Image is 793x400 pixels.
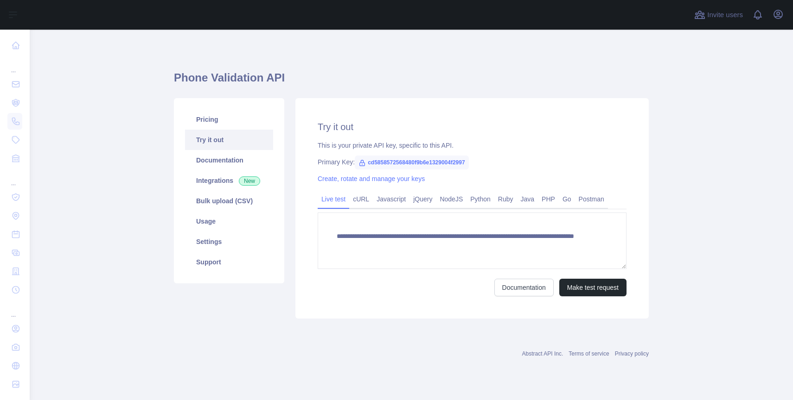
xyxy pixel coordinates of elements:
[318,175,425,182] a: Create, rotate and manage your keys
[239,176,260,186] span: New
[373,192,409,206] a: Javascript
[494,279,554,296] a: Documentation
[575,192,608,206] a: Postman
[185,252,273,272] a: Support
[318,157,627,167] div: Primary Key:
[185,109,273,130] a: Pricing
[185,150,273,170] a: Documentation
[409,192,436,206] a: jQuery
[185,211,273,231] a: Usage
[349,192,373,206] a: cURL
[355,156,469,169] span: cd5858572568480f9b6e1329004f2997
[318,192,349,206] a: Live test
[559,279,627,296] button: Make test request
[7,56,22,74] div: ...
[318,141,627,150] div: This is your private API key, specific to this API.
[707,10,743,20] span: Invite users
[7,169,22,187] div: ...
[185,191,273,211] a: Bulk upload (CSV)
[7,300,22,319] div: ...
[615,350,649,357] a: Privacy policy
[494,192,517,206] a: Ruby
[517,192,538,206] a: Java
[174,70,649,93] h1: Phone Validation API
[185,231,273,252] a: Settings
[569,350,609,357] a: Terms of service
[185,130,273,150] a: Try it out
[559,192,575,206] a: Go
[436,192,467,206] a: NodeJS
[538,192,559,206] a: PHP
[185,170,273,191] a: Integrations New
[467,192,494,206] a: Python
[318,120,627,133] h2: Try it out
[522,350,563,357] a: Abstract API Inc.
[692,7,745,22] button: Invite users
